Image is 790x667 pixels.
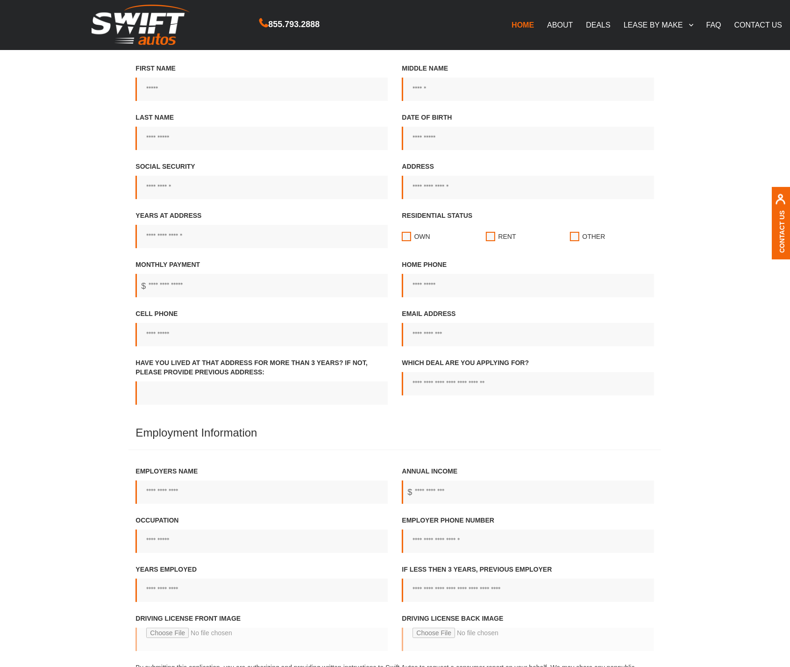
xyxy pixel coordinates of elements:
[135,260,388,297] label: Monthly Payment
[135,579,388,602] input: Years employed
[135,127,388,150] input: Last Name
[402,614,654,660] label: Driving license back image
[135,614,388,660] label: Driving License front image
[402,628,654,651] input: Driving license back image
[402,565,654,602] label: If less then 3 years, Previous employer
[135,481,388,504] input: Employers name
[135,225,388,248] input: Years at address
[778,210,786,252] a: Contact Us
[579,15,617,35] a: DEALS
[135,211,388,248] label: Years at address
[92,5,190,45] img: Swift Autos
[402,78,654,101] input: Middle Name
[498,232,516,241] span: Rent
[402,162,654,199] label: Address
[128,427,661,450] h4: Employment Information
[135,176,388,199] input: Social Security
[402,516,654,553] label: Employer phone number
[135,516,388,553] label: Occupation
[582,232,605,241] span: Other
[135,309,388,346] label: Cell Phone
[402,358,654,395] label: Which Deal Are You Applying For?
[402,530,654,553] input: Employer phone number
[135,274,388,297] input: Monthly Payment
[135,530,388,553] input: Occupation
[135,358,388,405] label: Have you lived at that address for more than 3 years? If not, Please provide previous address:
[268,18,320,31] span: 855.793.2888
[775,194,786,210] img: contact us, iconuser
[402,274,654,297] input: Home Phone
[135,466,388,504] label: Employers name
[486,225,495,248] input: Residential statusOwnRentOther
[570,225,579,248] input: Residential statusOwnRentOther
[541,15,579,35] a: ABOUT
[135,162,388,199] label: Social Security
[402,309,654,346] label: Email address
[135,628,388,651] input: Driving License front image
[402,176,654,199] input: Address
[728,15,789,35] a: CONTACT US
[617,15,700,35] a: LEASE BY MAKE
[402,225,411,248] input: Residential statusOwnRentOther
[505,15,541,35] a: HOME
[414,232,430,241] span: Own
[135,381,388,405] input: Have you lived at that address for more than 3 years? If not, Please provide previous address:
[135,565,388,602] label: Years employed
[135,78,388,101] input: First Name
[402,211,654,248] label: Residential status
[402,260,654,297] label: Home Phone
[700,15,728,35] a: FAQ
[402,579,654,602] input: If less then 3 years, Previous employer
[135,113,388,150] label: Last Name
[259,21,320,29] a: 855.793.2888
[402,481,654,504] input: Annual income
[402,466,654,504] label: Annual income
[402,64,654,101] label: Middle Name
[135,64,388,101] label: First Name
[402,323,654,346] input: Email address
[402,372,654,395] input: Which Deal Are You Applying For?
[135,323,388,346] input: Cell Phone
[402,127,654,150] input: Date of birth
[402,113,654,150] label: Date of birth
